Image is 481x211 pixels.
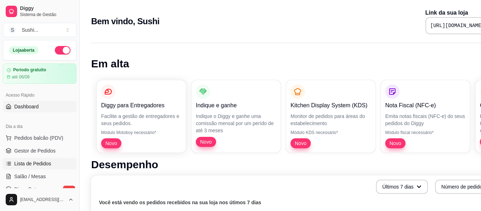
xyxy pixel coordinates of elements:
[385,101,466,110] p: Nota Fiscal (NFC-e)
[3,184,77,195] a: Diggy Botnovo
[22,26,38,34] div: Sushi ...
[14,173,46,180] span: Salão / Mesas
[101,130,182,135] p: Módulo Motoboy necessário*
[192,80,281,153] button: Indique e ganheIndique o Diggy e ganhe uma comissão mensal por um perído de até 3 mesesNovo
[9,26,16,34] span: S
[3,89,77,101] div: Acesso Rápido
[20,5,74,12] span: Diggy
[14,103,39,110] span: Dashboard
[97,80,186,153] button: Diggy para EntregadoresFacilite a gestão de entregadores e seus pedidos.Módulo Motoboy necessário...
[387,140,404,147] span: Novo
[14,134,63,141] span: Pedidos balcão (PDV)
[3,63,77,84] a: Período gratuitoaté 06/09
[3,3,77,20] a: DiggySistema de Gestão
[3,132,77,144] button: Pedidos balcão (PDV)
[196,101,276,110] p: Indique e ganhe
[3,191,77,208] button: [EMAIL_ADDRESS][DOMAIN_NAME]
[101,101,182,110] p: Diggy para Entregadores
[13,67,46,73] article: Período gratuito
[385,113,466,127] p: Emita notas fiscais (NFC-e) do seus pedidos do Diggy
[3,23,77,37] button: Select a team
[3,121,77,132] div: Dia a dia
[376,180,428,194] button: Últimos 7 dias
[101,113,182,127] p: Facilite a gestão de entregadores e seus pedidos.
[12,74,30,80] article: até 06/09
[14,160,51,167] span: Lista de Pedidos
[291,101,371,110] p: Kitchen Display System (KDS)
[292,140,309,147] span: Novo
[103,140,120,147] span: Novo
[196,113,276,134] p: Indique o Diggy e ganhe uma comissão mensal por um perído de até 3 meses
[9,46,38,54] div: Loja aberta
[14,147,56,154] span: Gestor de Pedidos
[20,197,65,202] span: [EMAIL_ADDRESS][DOMAIN_NAME]
[3,101,77,112] a: Dashboard
[381,80,470,153] button: Nota Fiscal (NFC-e)Emita notas fiscais (NFC-e) do seus pedidos do DiggyMódulo fiscal necessário*Novo
[55,46,70,55] button: Alterar Status
[291,113,371,127] p: Monitor de pedidos para áreas do estabelecimento
[291,130,371,135] p: Módulo KDS necessário*
[3,145,77,156] a: Gestor de Pedidos
[14,186,36,193] span: Diggy Bot
[3,171,77,182] a: Salão / Mesas
[197,138,215,145] span: Novo
[3,158,77,169] a: Lista de Pedidos
[385,130,466,135] p: Módulo fiscal necessário*
[20,12,74,17] span: Sistema de Gestão
[91,16,160,27] h2: Bem vindo, Sushi
[99,200,261,205] text: Você está vendo os pedidos recebidos na sua loja nos útimos 7 dias
[286,80,375,153] button: Kitchen Display System (KDS)Monitor de pedidos para áreas do estabelecimentoMódulo KDS necessário...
